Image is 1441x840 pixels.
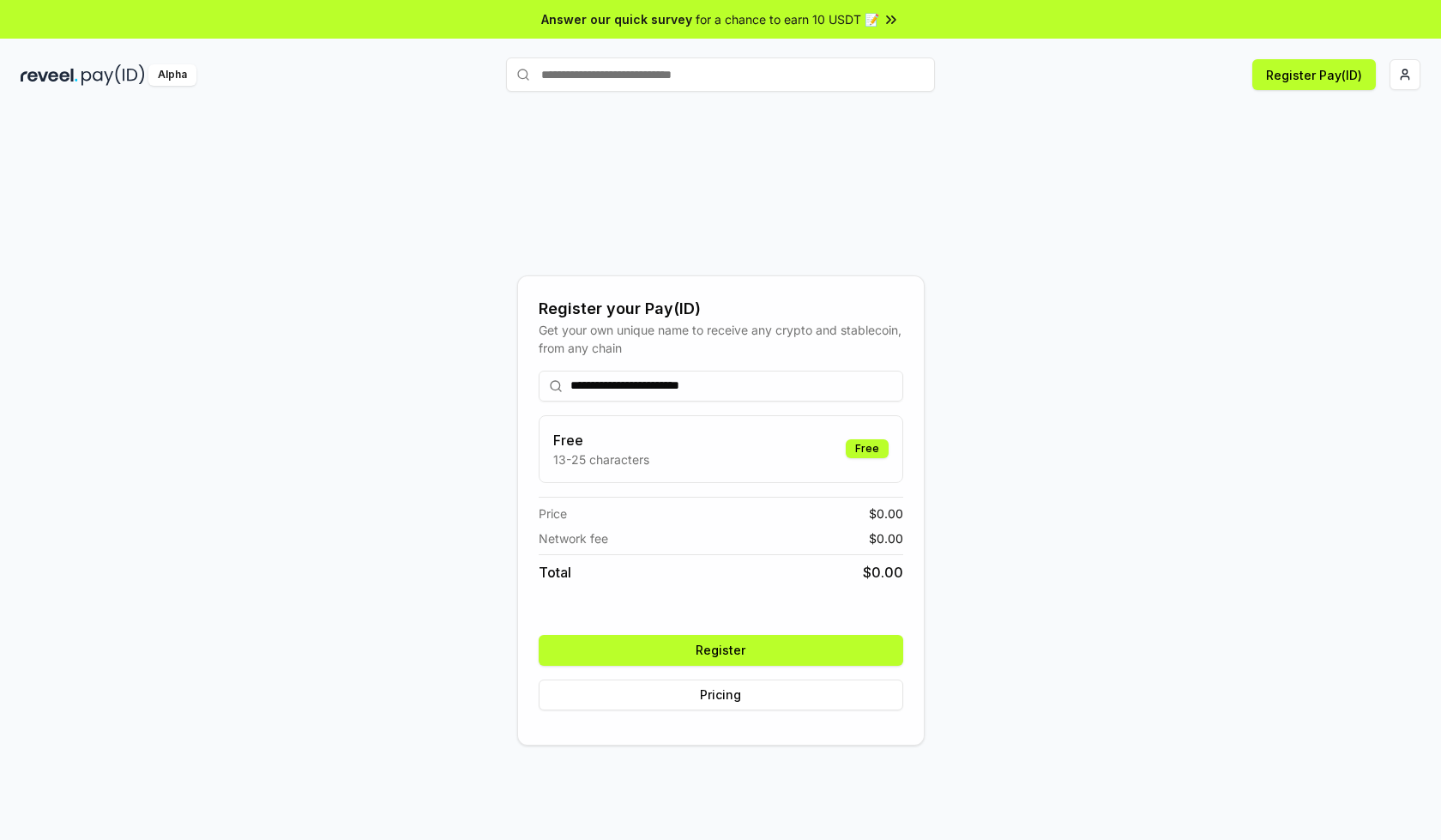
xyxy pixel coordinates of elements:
div: Register your Pay(ID) [539,297,903,321]
div: Alpha [148,64,196,86]
span: Total [539,562,571,583]
button: Register Pay(ID) [1252,59,1376,90]
span: Price [539,505,567,523]
span: for a chance to earn 10 USDT 📝 [696,10,879,28]
p: 13-25 characters [553,450,649,468]
button: Register [539,635,903,666]
img: reveel_dark [21,64,78,86]
img: pay_id [81,64,145,86]
div: Free [846,439,889,458]
span: $ 0.00 [869,505,903,523]
div: Get your own unique name to receive any crypto and stablecoin, from any chain [539,321,903,357]
span: $ 0.00 [869,529,903,547]
button: Pricing [539,680,903,710]
span: $ 0.00 [863,562,903,583]
span: Network fee [539,529,608,547]
span: Answer our quick survey [541,10,692,28]
h3: Free [553,430,649,450]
